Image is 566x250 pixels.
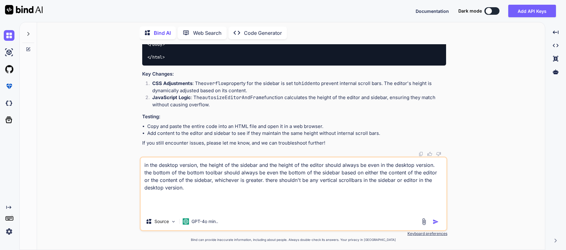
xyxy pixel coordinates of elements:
p: Source [154,218,169,225]
code: hidden [299,80,315,87]
li: : The function calculates the height of the editor and sidebar, ensuring they match without causi... [147,94,446,108]
p: Code Generator [244,29,282,37]
button: Add API Keys [508,5,556,17]
span: body [152,41,162,47]
h3: Testing: [142,113,446,120]
img: premium [4,81,14,92]
textarea: in the desktop version, the height of the sidebar and the height of the editor should always be e... [141,157,446,213]
img: chat [4,30,14,41]
img: GPT-4o mini [183,218,189,225]
img: attachment [420,218,428,225]
li: Copy and paste the entire code into an HTML file and open it in a web browser. [147,123,446,130]
code: overflow [204,80,226,87]
img: githubLight [4,64,14,75]
strong: JavaScript Logic [152,94,191,100]
img: ai-studio [4,47,14,58]
img: copy [418,152,423,157]
span: </ > [147,41,165,47]
img: Bind AI [5,5,43,14]
p: Bind AI [154,29,171,37]
span: html [152,54,162,60]
p: Bind can provide inaccurate information, including about people. Always double-check its answers.... [140,237,447,242]
img: Pick Models [171,219,176,224]
img: icon [433,219,439,225]
strong: CSS Adjustments [152,80,192,86]
span: Dark mode [458,8,482,14]
img: like [427,152,432,157]
p: Web Search [193,29,222,37]
button: Documentation [416,8,449,14]
p: Keyboard preferences [140,231,447,236]
li: : The property for the sidebar is set to to prevent internal scroll bars. The editor's height is ... [147,80,446,94]
p: If you still encounter issues, please let me know, and we can troubleshoot further! [142,140,446,147]
p: GPT-4o min.. [191,218,218,225]
h3: Key Changes: [142,71,446,78]
span: </ > [147,54,165,60]
img: darkCloudIdeIcon [4,98,14,109]
img: dislike [436,152,441,157]
li: Add content to the editor and sidebar to see if they maintain the same height without internal sc... [147,130,446,137]
code: autosizeEditorAndFrame [202,94,264,101]
img: settings [4,226,14,237]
